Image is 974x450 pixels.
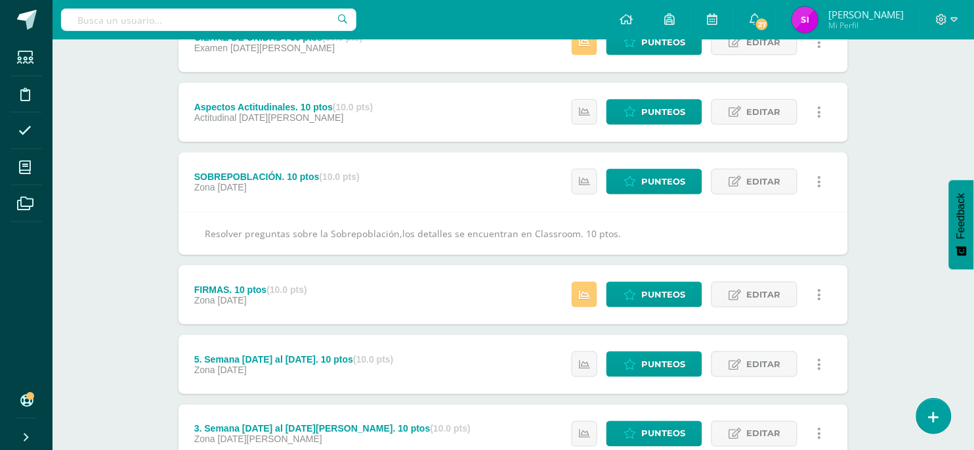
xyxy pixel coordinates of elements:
[61,9,356,31] input: Busca un usuario...
[641,30,685,55] span: Punteos
[746,100,780,124] span: Editar
[755,17,769,32] span: 27
[218,295,247,305] span: [DATE]
[194,171,360,182] div: SOBREPOBLACIÓN. 10 ptos
[828,8,904,21] span: [PERSON_NAME]
[179,212,848,255] div: Resolver preguntas sobre la Sobrepoblación,los detalles se encuentran en Classroom. 10 ptos.
[641,100,685,124] span: Punteos
[746,282,780,307] span: Editar
[194,424,471,434] div: 3. Semana [DATE] al [DATE][PERSON_NAME]. 10 ptos
[956,193,967,239] span: Feedback
[218,365,247,375] span: [DATE]
[606,99,702,125] a: Punteos
[606,30,702,55] a: Punteos
[641,282,685,307] span: Punteos
[606,421,702,447] a: Punteos
[319,171,359,182] strong: (10.0 pts)
[194,365,215,375] span: Zona
[746,30,780,55] span: Editar
[641,169,685,194] span: Punteos
[194,182,215,192] span: Zona
[606,282,702,307] a: Punteos
[194,284,307,295] div: FIRMAS. 10 ptos
[353,354,393,365] strong: (10.0 pts)
[230,43,335,53] span: [DATE][PERSON_NAME]
[194,354,394,365] div: 5. Semana [DATE] al [DATE]. 10 ptos
[641,422,685,446] span: Punteos
[194,43,228,53] span: Examen
[239,112,343,123] span: [DATE][PERSON_NAME]
[194,295,215,305] span: Zona
[746,169,780,194] span: Editar
[266,284,307,295] strong: (10.0 pts)
[218,182,247,192] span: [DATE]
[194,434,215,445] span: Zona
[606,169,702,194] a: Punteos
[746,352,780,376] span: Editar
[828,20,904,31] span: Mi Perfil
[792,7,818,33] img: d8b40b524f0719143e6a1b062ddc517a.png
[333,102,373,112] strong: (10.0 pts)
[746,422,780,446] span: Editar
[431,424,471,434] strong: (10.0 pts)
[218,434,322,445] span: [DATE][PERSON_NAME]
[194,112,237,123] span: Actitudinal
[641,352,685,376] span: Punteos
[606,351,702,377] a: Punteos
[194,102,373,112] div: Aspectos Actitudinales. 10 ptos
[949,180,974,269] button: Feedback - Mostrar encuesta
